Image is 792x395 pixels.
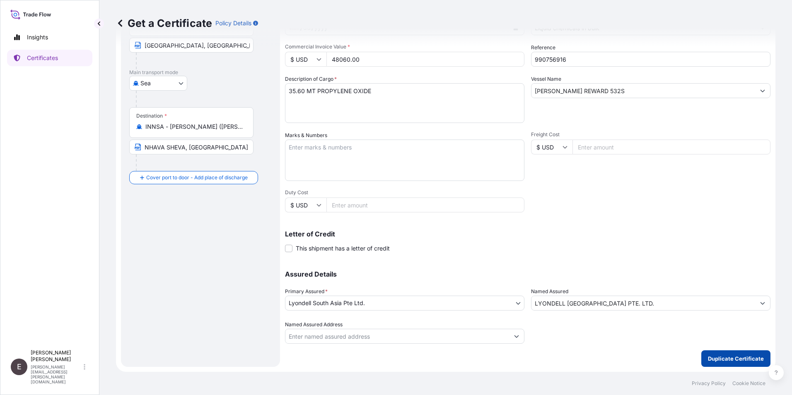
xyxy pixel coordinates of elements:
[285,189,524,196] span: Duty Cost
[531,83,755,98] input: Type to search vessel name or IMO
[285,83,524,123] textarea: 35.61 MT PROPYLENE OXIDE
[136,113,167,119] div: Destination
[129,69,272,76] p: Main transport mode
[31,364,82,384] p: [PERSON_NAME][EMAIL_ADDRESS][PERSON_NAME][DOMAIN_NAME]
[140,79,151,87] span: Sea
[116,17,212,30] p: Get a Certificate
[531,131,770,138] span: Freight Cost
[701,350,770,367] button: Duplicate Certificate
[572,140,770,154] input: Enter amount
[531,75,561,83] label: Vessel Name
[285,271,770,277] p: Assured Details
[27,54,58,62] p: Certificates
[708,354,764,363] p: Duplicate Certificate
[7,29,92,46] a: Insights
[285,296,524,311] button: Lyondell South Asia Pte Ltd.
[692,380,726,387] a: Privacy Policy
[296,244,390,253] span: This shipment has a letter of credit
[285,75,337,83] label: Description of Cargo
[31,349,82,363] p: [PERSON_NAME] [PERSON_NAME]
[215,19,251,27] p: Policy Details
[17,363,22,371] span: E
[145,123,243,131] input: Destination
[129,171,258,184] button: Cover port to door - Add place of discharge
[285,287,328,296] span: Primary Assured
[7,50,92,66] a: Certificates
[531,296,755,311] input: Assured Name
[146,173,248,182] span: Cover port to door - Add place of discharge
[285,329,509,344] input: Named Assured Address
[27,33,48,41] p: Insights
[531,287,568,296] label: Named Assured
[531,52,770,67] input: Enter booking reference
[285,320,343,329] label: Named Assured Address
[289,299,365,307] span: Lyondell South Asia Pte Ltd.
[285,43,524,50] span: Commercial Invoice Value
[531,43,555,52] label: Reference
[326,52,524,67] input: Enter amount
[129,76,187,91] button: Select transport
[326,197,524,212] input: Enter amount
[755,296,770,311] button: Show suggestions
[755,83,770,98] button: Show suggestions
[732,380,765,387] a: Cookie Notice
[509,329,524,344] button: Show suggestions
[285,131,327,140] label: Marks & Numbers
[129,140,254,154] input: Text to appear on certificate
[285,231,770,237] p: Letter of Credit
